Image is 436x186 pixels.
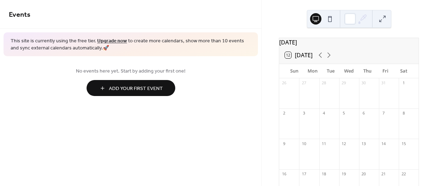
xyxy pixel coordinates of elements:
[9,80,253,96] a: Add Your First Event
[97,36,127,46] a: Upgrade now
[279,38,419,47] div: [DATE]
[301,171,307,177] div: 17
[361,141,366,146] div: 13
[285,64,303,78] div: Sun
[340,64,358,78] div: Wed
[321,80,327,86] div: 28
[281,141,287,146] div: 9
[341,111,347,116] div: 5
[281,171,287,177] div: 16
[401,171,406,177] div: 22
[321,64,340,78] div: Tue
[401,141,406,146] div: 15
[401,111,406,116] div: 8
[401,80,406,86] div: 1
[361,171,366,177] div: 20
[341,80,347,86] div: 29
[301,111,307,116] div: 3
[282,50,315,60] button: 12[DATE]
[109,85,163,92] span: Add Your First Event
[281,111,287,116] div: 2
[301,141,307,146] div: 10
[381,141,386,146] div: 14
[321,141,327,146] div: 11
[341,171,347,177] div: 19
[281,80,287,86] div: 26
[301,80,307,86] div: 27
[321,111,327,116] div: 4
[321,171,327,177] div: 18
[11,38,251,52] span: This site is currently using the free tier. to create more calendars, show more than 10 events an...
[358,64,376,78] div: Thu
[381,171,386,177] div: 21
[376,64,395,78] div: Fri
[361,80,366,86] div: 30
[394,64,413,78] div: Sat
[361,111,366,116] div: 6
[87,80,175,96] button: Add Your First Event
[9,8,31,22] span: Events
[341,141,347,146] div: 12
[381,111,386,116] div: 7
[303,64,322,78] div: Mon
[381,80,386,86] div: 31
[9,68,253,75] span: No events here yet. Start by adding your first one!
